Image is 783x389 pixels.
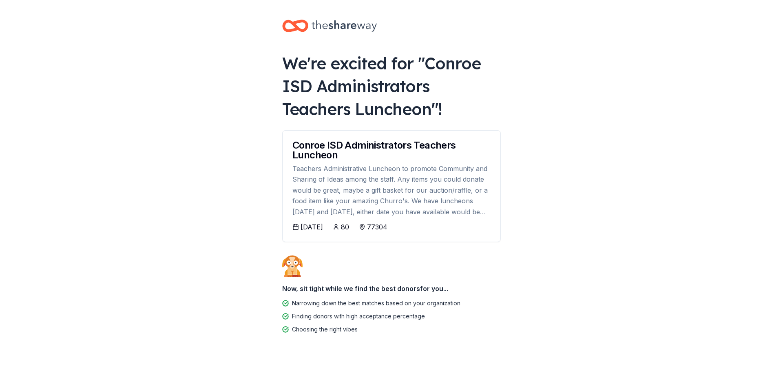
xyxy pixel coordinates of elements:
div: [DATE] [301,222,323,232]
div: Teachers Administrative Luncheon to promote Community and Sharing of Ideas among the staff. Any i... [292,163,491,217]
div: Now, sit tight while we find the best donors for you... [282,280,501,297]
div: 77304 [367,222,387,232]
div: Narrowing down the best matches based on your organization [292,298,460,308]
img: Dog waiting patiently [282,255,303,277]
div: Conroe ISD Administrators Teachers Luncheon [292,140,491,160]
div: 80 [341,222,349,232]
div: Finding donors with high acceptance percentage [292,311,425,321]
div: We're excited for " Conroe ISD Administrators Teachers Luncheon "! [282,52,501,120]
div: Choosing the right vibes [292,325,358,334]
